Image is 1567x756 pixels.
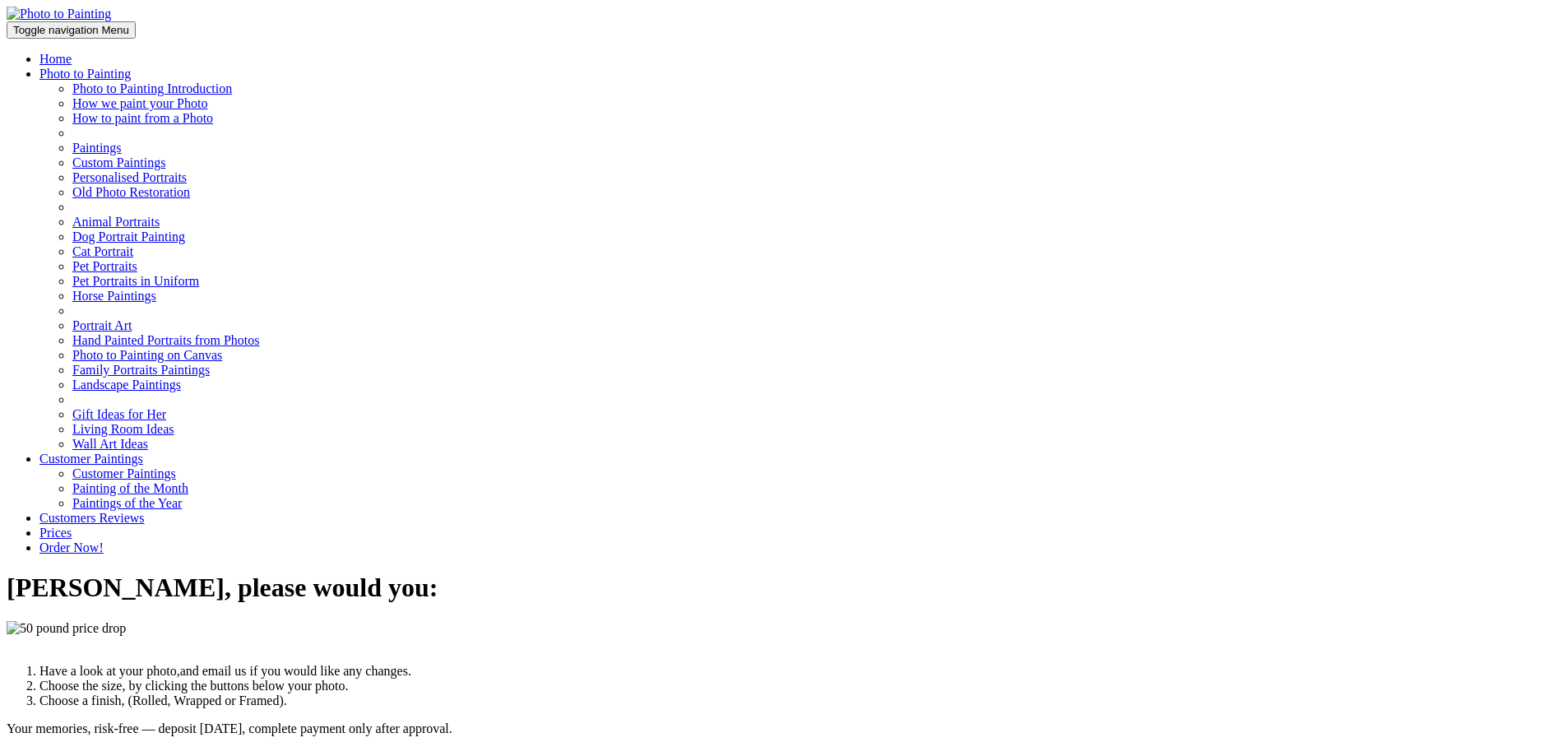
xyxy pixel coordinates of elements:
a: Photo to Painting on Canvas [72,348,222,362]
a: Personalised Portraits [72,170,187,184]
li: and email us if you would like any changes. [39,664,1560,679]
a: Portrait Art [72,318,132,332]
a: Cat Portrait [72,244,133,258]
a: Customer Paintings [39,452,143,466]
a: Prices [39,526,72,540]
a: Order Now! [39,540,104,554]
span: Toggle navigation [13,24,99,36]
a: Custom Paintings [72,155,165,169]
a: Pet Portraits in Uniform [72,274,199,288]
a: Customer Paintings [72,466,176,480]
span: Choose a finish [39,693,122,707]
a: Photo to Painting [39,67,131,81]
li: , (Rolled, Wrapped or Framed). [39,693,1560,708]
li: , by clicking the buttons below your photo. [39,679,1560,693]
img: Photo to Painting [7,7,111,21]
a: Hand Painted Portraits from Photos [72,333,260,347]
button: Toggle navigation Menu [7,21,136,39]
a: Painting of the Month [72,481,188,495]
a: Family Portraits Paintings [72,363,210,377]
a: Pet Portraits [72,259,137,273]
a: Animal Portraits [72,215,160,229]
span: Have a look at your photo, [39,664,180,678]
a: Paintings [72,141,122,155]
p: Your memories, risk-free — deposit [DATE], complete payment only after approval. [7,721,1560,736]
a: Gift Ideas for Her [72,407,166,421]
a: Home [39,52,72,66]
a: Paintings of the Year [72,496,182,510]
a: How we paint your Photo [72,96,207,110]
a: Customers Reviews [39,511,145,525]
a: How to paint from a Photo [72,111,213,125]
a: Wall Art Ideas [72,437,148,451]
span: Choose the size [39,679,122,693]
img: 50 pound price drop [7,621,126,636]
a: Landscape Paintings [72,378,181,392]
a: Dog Portrait Painting [72,230,185,243]
a: Photo to Painting Introduction [72,81,232,95]
a: Living Room Ideas [72,422,174,436]
a: Old Photo Restoration [72,185,190,199]
h1: [PERSON_NAME], please would you: [7,573,1560,603]
a: Horse Paintings [72,289,156,303]
span: Menu [101,24,128,36]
